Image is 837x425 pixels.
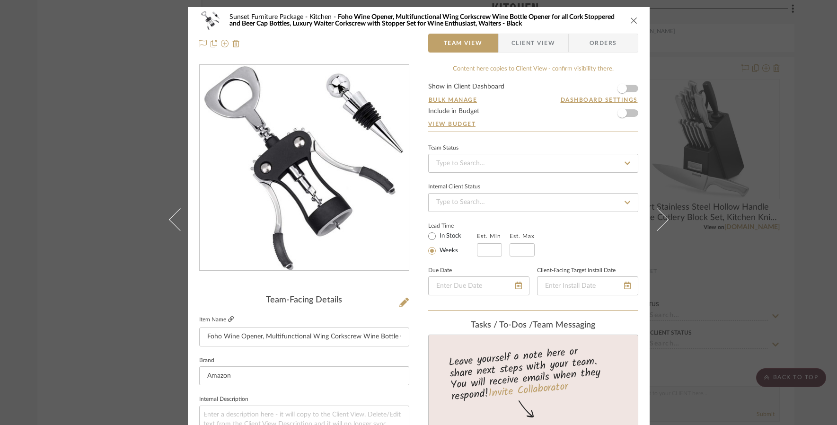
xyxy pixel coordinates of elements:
label: Item Name [199,316,234,324]
label: Lead Time [428,221,477,230]
label: Est. Max [510,233,535,239]
button: close [630,16,638,25]
label: Est. Min [477,233,501,239]
label: Weeks [438,247,458,255]
mat-radio-group: Select item type [428,230,477,257]
label: Due Date [428,268,452,273]
label: Client-Facing Target Install Date [537,268,616,273]
input: Enter Brand [199,366,409,385]
label: Internal Description [199,397,248,402]
span: Team View [444,34,483,53]
button: Bulk Manage [428,96,478,104]
label: Brand [199,358,214,363]
div: Team-Facing Details [199,295,409,306]
div: Internal Client Status [428,185,480,189]
img: Remove from project [232,40,240,47]
label: In Stock [438,232,461,240]
span: Sunset Furniture Package [229,14,309,20]
span: Orders [579,34,627,53]
a: View Budget [428,120,638,128]
img: d857c8d5-77c6-4bb5-9407-5d5efed8c68b_48x40.jpg [199,11,222,30]
div: Leave yourself a note here or share next steps with your team. You will receive emails when they ... [427,341,639,405]
input: Type to Search… [428,193,638,212]
span: Client View [511,34,555,53]
span: Kitchen [309,14,338,20]
span: Foho Wine Opener, Multifunctional Wing Corkscrew Wine Bottle Opener for all Cork Stoppered and Be... [229,14,615,27]
button: Dashboard Settings [560,96,638,104]
input: Enter Due Date [428,276,529,295]
div: team Messaging [428,320,638,331]
input: Type to Search… [428,154,638,173]
a: Invite Collaborator [487,379,568,402]
span: Tasks / To-Dos / [471,321,533,329]
div: 0 [200,65,409,271]
div: Content here copies to Client View - confirm visibility there. [428,64,638,74]
div: Team Status [428,146,458,151]
img: d857c8d5-77c6-4bb5-9407-5d5efed8c68b_436x436.jpg [204,65,403,271]
input: Enter Install Date [537,276,638,295]
input: Enter Item Name [199,328,409,346]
